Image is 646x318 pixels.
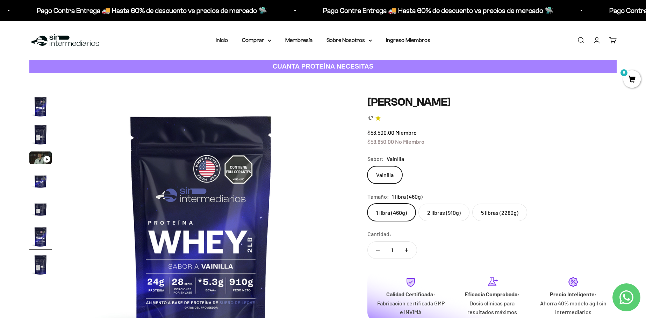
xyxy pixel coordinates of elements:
p: Ahorra 40% modelo ágil sin intermediarios [538,299,608,317]
p: Pago Contra Entrega 🚚 Hasta 60% de descuento vs precios de mercado 🛸 [321,5,551,16]
legend: Tamaño: [367,192,389,201]
h1: [PERSON_NAME] [367,96,617,109]
strong: Calidad Certificada: [386,291,435,297]
span: Vainilla [387,154,404,163]
a: Ingreso Miembros [386,37,430,43]
img: Proteína Whey - Vainilla [29,254,52,276]
a: Inicio [216,37,228,43]
span: 1 libra (460g) [392,192,423,201]
span: Miembro [395,129,417,136]
button: Ir al artículo 7 [29,254,52,278]
button: Ir al artículo 3 [29,151,52,166]
label: Cantidad: [367,229,392,239]
legend: Sabor: [367,154,384,163]
button: Ir al artículo 4 [29,170,52,194]
a: CUANTA PROTEÍNA NECESITAS [29,60,617,73]
a: 0 [623,76,641,84]
p: Fabricación certificada GMP e INVIMA [376,299,446,317]
span: $53.500,00 [367,129,394,136]
mark: 0 [620,69,628,77]
strong: Eficacia Comprobada: [465,291,519,297]
img: Proteína Whey - Vainilla [29,96,52,118]
button: Ir al artículo 1 [29,96,52,120]
img: Proteína Whey - Vainilla [29,198,52,220]
a: 4.74.7 de 5.0 estrellas [367,115,617,122]
button: Ir al artículo 5 [29,198,52,222]
p: Pago Contra Entrega 🚚 Hasta 60% de descuento vs precios de mercado 🛸 [35,5,265,16]
span: $58.850,00 [367,138,394,145]
button: Aumentar cantidad [396,242,417,259]
button: Ir al artículo 2 [29,123,52,148]
strong: CUANTA PROTEÍNA NECESITAS [273,63,374,70]
button: Ir al artículo 6 [29,226,52,250]
img: Proteína Whey - Vainilla [29,226,52,248]
button: Reducir cantidad [368,242,388,259]
strong: Precio Inteligente: [550,291,597,297]
summary: Comprar [242,36,271,45]
p: Dosis clínicas para resultados máximos [457,299,527,317]
img: Proteína Whey - Vainilla [29,123,52,146]
summary: Sobre Nosotros [326,36,372,45]
span: No Miembro [395,138,424,145]
span: 4.7 [367,115,373,122]
img: Proteína Whey - Vainilla [29,170,52,192]
a: Membresía [285,37,313,43]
